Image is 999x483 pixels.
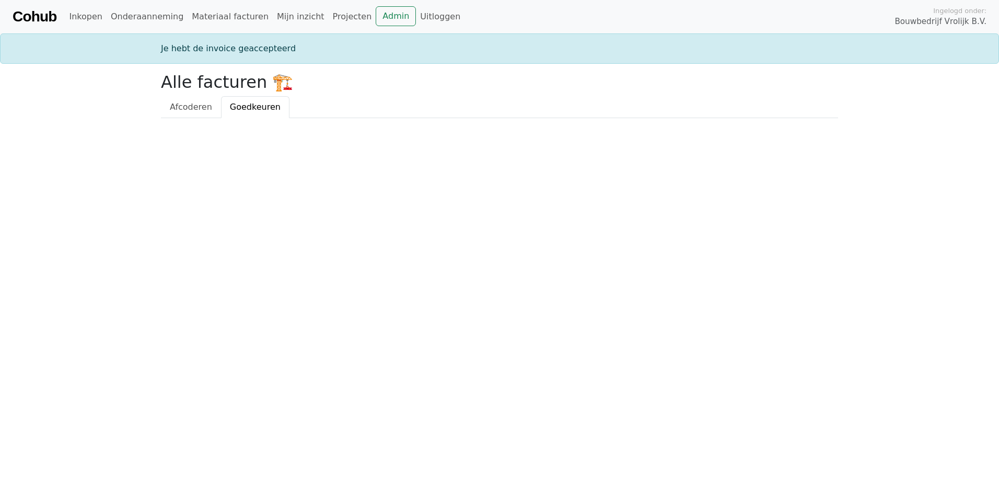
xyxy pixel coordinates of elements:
[273,6,329,27] a: Mijn inzicht
[416,6,464,27] a: Uitloggen
[107,6,188,27] a: Onderaanneming
[188,6,273,27] a: Materiaal facturen
[13,4,56,29] a: Cohub
[170,102,212,112] span: Afcoderen
[329,6,376,27] a: Projecten
[155,42,844,55] div: Je hebt de invoice geaccepteerd
[161,96,221,118] a: Afcoderen
[65,6,106,27] a: Inkopen
[376,6,416,26] a: Admin
[161,72,838,92] h2: Alle facturen 🏗️
[230,102,281,112] span: Goedkeuren
[895,16,986,28] span: Bouwbedrijf Vrolijk B.V.
[221,96,289,118] a: Goedkeuren
[933,6,986,16] span: Ingelogd onder:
